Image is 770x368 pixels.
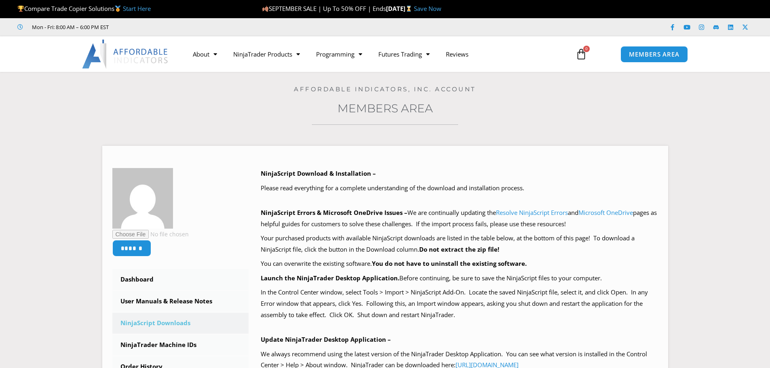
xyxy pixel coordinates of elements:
img: ⌛ [406,6,412,12]
img: 🏆 [18,6,24,12]
a: Save Now [414,4,441,13]
span: Mon - Fri: 8:00 AM – 6:00 PM EST [30,22,109,32]
b: Do not extract the zip file! [419,245,499,253]
a: Reviews [438,45,477,63]
iframe: Customer reviews powered by Trustpilot [120,23,241,31]
img: 🥇 [115,6,121,12]
p: Before continuing, be sure to save the NinjaScript files to your computer. [261,273,658,284]
a: Start Here [123,4,151,13]
a: Microsoft OneDrive [578,208,633,217]
strong: [DATE] [386,4,414,13]
img: LogoAI | Affordable Indicators – NinjaTrader [82,40,169,69]
a: Futures Trading [370,45,438,63]
a: Resolve NinjaScript Errors [496,208,568,217]
span: Compare Trade Copier Solutions [17,4,151,13]
a: Affordable Indicators, Inc. Account [294,85,476,93]
span: SEPTEMBER SALE | Up To 50% OFF | Ends [262,4,386,13]
b: Launch the NinjaTrader Desktop Application. [261,274,399,282]
a: Programming [308,45,370,63]
b: You do not have to uninstall the existing software. [372,259,527,267]
nav: Menu [185,45,566,63]
a: Members Area [338,101,433,115]
a: MEMBERS AREA [620,46,688,63]
a: User Manuals & Release Notes [112,291,249,312]
p: Your purchased products with available NinjaScript downloads are listed in the table below, at th... [261,233,658,255]
span: 0 [583,46,590,52]
b: NinjaScript Errors & Microsoft OneDrive Issues – [261,208,407,217]
b: Update NinjaTrader Desktop Application – [261,335,391,343]
img: 🍂 [262,6,268,12]
p: Please read everything for a complete understanding of the download and installation process. [261,183,658,194]
a: NinjaTrader Machine IDs [112,334,249,355]
p: You can overwrite the existing software. [261,258,658,269]
p: We are continually updating the and pages as helpful guides for customers to solve these challeng... [261,207,658,230]
img: 44a9ad4778b17be971c43235a7d6bb6ce2cf0870b9490374e775682e269d9894 [112,168,173,229]
a: NinjaScript Downloads [112,313,249,334]
p: In the Control Center window, select Tools > Import > NinjaScript Add-On. Locate the saved NinjaS... [261,287,658,321]
b: NinjaScript Download & Installation – [261,169,376,177]
span: MEMBERS AREA [629,51,679,57]
a: NinjaTrader Products [225,45,308,63]
a: 0 [563,42,599,66]
a: About [185,45,225,63]
a: Dashboard [112,269,249,290]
